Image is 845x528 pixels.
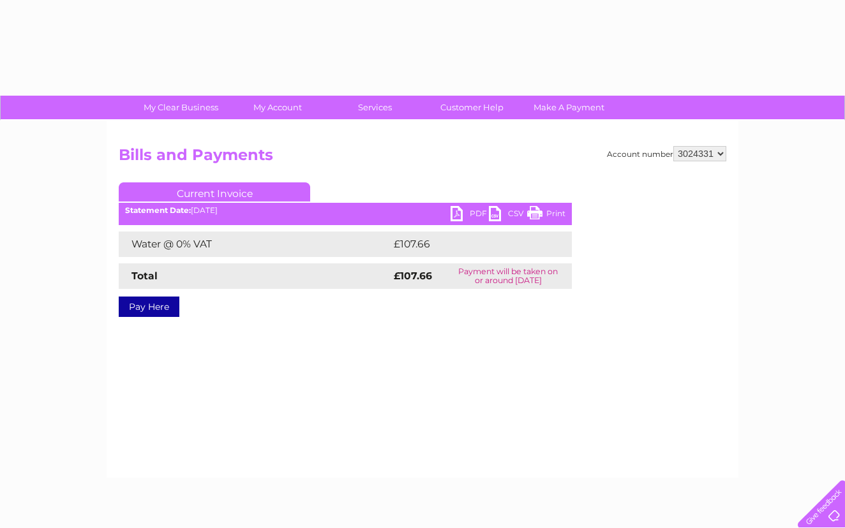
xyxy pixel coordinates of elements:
[516,96,622,119] a: Make A Payment
[119,231,391,257] td: Water @ 0% VAT
[607,146,726,161] div: Account number
[322,96,428,119] a: Services
[119,182,310,202] a: Current Invoice
[391,231,548,257] td: £107.66
[125,205,191,215] b: Statement Date:
[131,270,158,282] strong: Total
[419,96,525,119] a: Customer Help
[527,206,565,224] a: Print
[444,263,572,289] td: Payment will be taken on or around [DATE]
[128,96,234,119] a: My Clear Business
[119,146,726,170] h2: Bills and Payments
[225,96,331,119] a: My Account
[489,206,527,224] a: CSV
[394,270,432,282] strong: £107.66
[119,206,572,215] div: [DATE]
[451,206,489,224] a: PDF
[119,297,179,317] a: Pay Here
